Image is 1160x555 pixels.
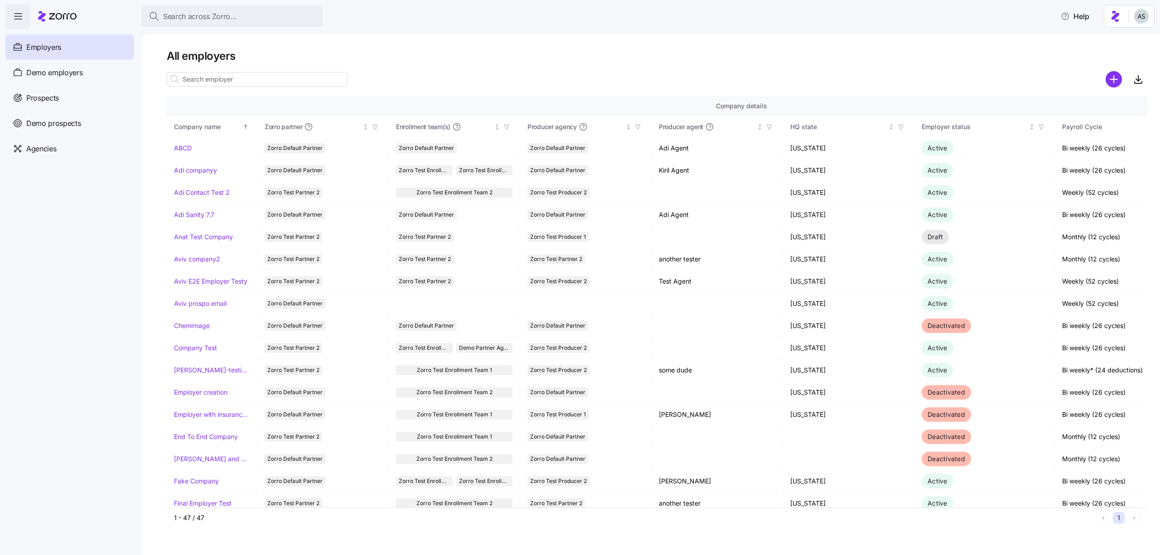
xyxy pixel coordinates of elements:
[530,410,586,420] span: Zorro Test Producer 1
[928,255,947,263] span: Active
[530,143,585,153] span: Zorro Default Partner
[928,144,947,152] span: Active
[783,159,914,182] td: [US_STATE]
[652,116,783,137] th: Producer agentNot sorted
[888,124,894,130] div: Not sorted
[928,433,965,440] span: Deactivated
[783,248,914,270] td: [US_STATE]
[1113,512,1125,524] button: 1
[167,49,1147,63] h1: All employers
[267,498,319,508] span: Zorro Test Partner 2
[396,122,450,131] span: Enrollment team(s)
[26,143,56,154] span: Agencies
[757,124,763,130] div: Not sorted
[399,232,451,242] span: Zorro Test Partner 2
[417,365,492,375] span: Zorro Test Enrollment Team 1
[174,432,238,441] a: End To End Company
[167,72,348,87] input: Search employer
[416,387,493,397] span: Zorro Test Enrollment Team 2
[783,137,914,159] td: [US_STATE]
[783,204,914,226] td: [US_STATE]
[459,343,510,353] span: Demo Partner Agency
[174,388,227,397] a: Employer creation
[783,293,914,315] td: [US_STATE]
[5,136,134,161] a: Agencies
[399,254,451,264] span: Zorro Test Partner 2
[922,122,1027,132] div: Employer status
[659,122,703,131] span: Producer agent
[416,498,493,508] span: Zorro Test Enrollment Team 2
[267,143,323,153] span: Zorro Default Partner
[928,277,947,285] span: Active
[530,276,587,286] span: Zorro Test Producer 2
[530,432,585,442] span: Zorro Default Partner
[530,343,587,353] span: Zorro Test Producer 2
[530,254,582,264] span: Zorro Test Partner 2
[530,387,585,397] span: Zorro Default Partner
[174,410,250,419] a: Employer with insurance problems
[174,277,247,286] a: Aviv E2E Employer Testy
[783,226,914,248] td: [US_STATE]
[141,5,323,27] button: Search across Zorro...
[625,124,632,130] div: Not sorted
[267,232,319,242] span: Zorro Test Partner 2
[26,92,59,104] span: Prospects
[652,137,783,159] td: Adi Agent
[928,322,965,329] span: Deactivated
[928,477,947,485] span: Active
[928,299,947,307] span: Active
[652,270,783,293] td: Test Agent
[652,470,783,492] td: [PERSON_NAME]
[174,513,1094,522] div: 1 - 47 / 47
[530,365,587,375] span: Zorro Test Producer 2
[267,476,323,486] span: Zorro Default Partner
[928,233,943,241] span: Draft
[928,388,965,396] span: Deactivated
[1128,512,1140,524] button: Next page
[267,165,323,175] span: Zorro Default Partner
[174,477,219,486] a: Fake Company
[416,454,493,464] span: Zorro Test Enrollment Team 2
[399,476,450,486] span: Zorro Test Enrollment Team 2
[783,182,914,204] td: [US_STATE]
[1061,11,1089,22] span: Help
[257,116,389,137] th: Zorro partnerNot sorted
[267,343,319,353] span: Zorro Test Partner 2
[174,321,210,330] a: ChemImage
[1097,512,1109,524] button: Previous page
[928,366,947,374] span: Active
[267,365,319,375] span: Zorro Test Partner 2
[1054,7,1097,25] button: Help
[5,85,134,111] a: Prospects
[494,124,500,130] div: Not sorted
[399,276,451,286] span: Zorro Test Partner 2
[783,337,914,359] td: [US_STATE]
[1062,122,1158,132] div: Payroll Cycle
[530,498,582,508] span: Zorro Test Partner 2
[267,188,319,198] span: Zorro Test Partner 2
[783,470,914,492] td: [US_STATE]
[26,118,81,129] span: Demo prospects
[783,270,914,293] td: [US_STATE]
[267,432,319,442] span: Zorro Test Partner 2
[928,211,947,218] span: Active
[26,67,83,78] span: Demo employers
[928,188,947,196] span: Active
[530,210,585,220] span: Zorro Default Partner
[267,321,323,331] span: Zorro Default Partner
[265,122,302,131] span: Zorro partner
[783,116,914,137] th: HQ stateNot sorted
[790,122,886,132] div: HQ state
[783,492,914,515] td: [US_STATE]
[242,124,249,130] div: Sorted ascending
[928,344,947,352] span: Active
[267,387,323,397] span: Zorro Default Partner
[174,499,232,508] a: Final Employer Test
[652,248,783,270] td: another tester
[530,454,585,464] span: Zorro Default Partner
[174,122,241,132] div: Company name
[26,42,61,53] span: Employers
[783,359,914,381] td: [US_STATE]
[174,454,250,463] a: [PERSON_NAME] and ChemImage
[530,188,587,198] span: Zorro Test Producer 2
